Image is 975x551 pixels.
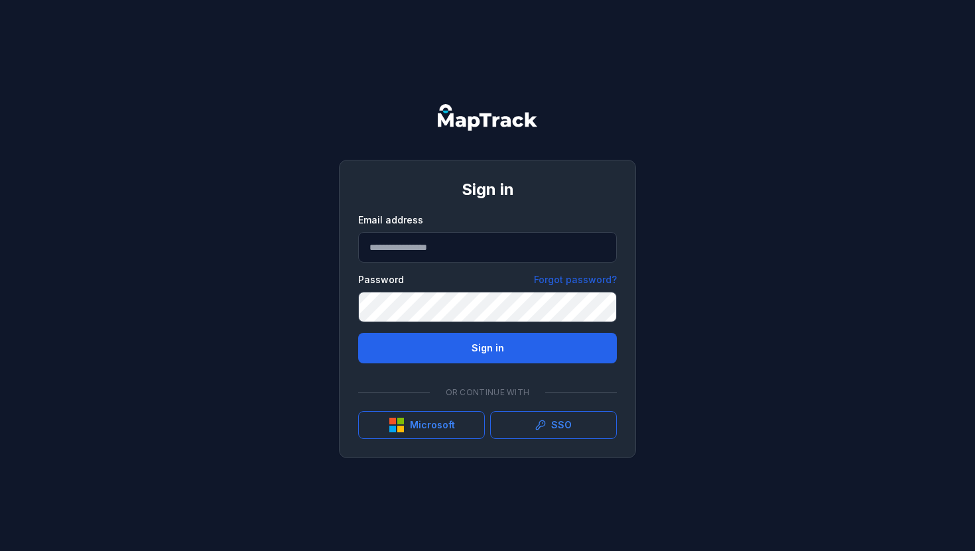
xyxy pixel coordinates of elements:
h1: Sign in [358,179,617,200]
a: SSO [490,411,617,439]
a: Forgot password? [534,273,617,286]
label: Password [358,273,404,286]
div: Or continue with [358,379,617,406]
button: Sign in [358,333,617,363]
nav: Global [417,104,558,131]
button: Microsoft [358,411,485,439]
label: Email address [358,214,423,227]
